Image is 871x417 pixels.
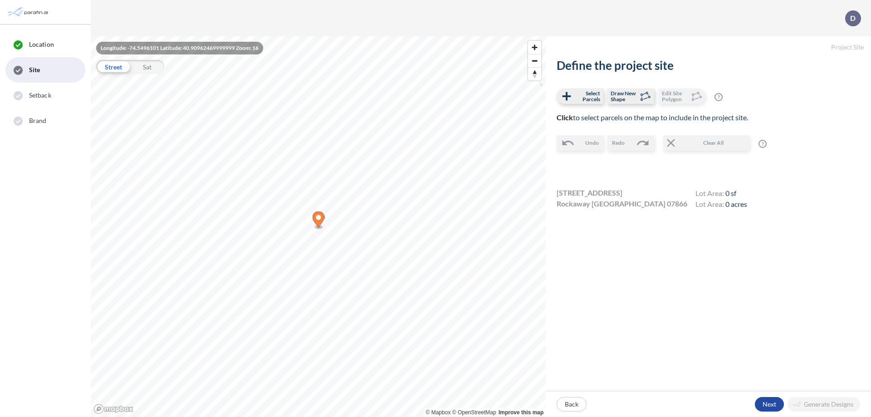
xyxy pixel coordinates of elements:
[695,189,747,200] h4: Lot Area:
[452,409,496,416] a: OpenStreetMap
[96,60,130,74] div: Street
[91,36,546,417] canvas: Map
[758,140,767,148] span: ?
[557,113,748,122] span: to select parcels on the map to include in the project site.
[96,42,263,54] div: Longitude: -74.5496101 Latitude: 40.90962469999999 Zoom: 16
[585,139,599,147] span: Undo
[557,198,687,209] span: Rockaway [GEOGRAPHIC_DATA] 07866
[546,36,871,59] h5: Project Site
[313,211,325,230] div: Map marker
[426,409,451,416] a: Mapbox
[755,397,784,412] button: Next
[695,200,747,211] h4: Lot Area:
[763,400,776,409] p: Next
[528,68,541,80] span: Reset bearing to north
[130,60,164,74] div: Sat
[565,400,578,409] p: Back
[7,4,51,20] img: Parafin
[557,187,622,198] span: [STREET_ADDRESS]
[29,91,51,100] span: Setback
[29,40,54,49] span: Location
[93,404,133,414] a: Mapbox homepage
[607,135,654,151] button: Redo
[725,189,736,197] span: 0 sf
[663,135,749,151] button: Clear All
[499,409,543,416] a: Improve this map
[611,90,637,102] span: Draw New Shape
[29,116,47,125] span: Brand
[557,397,587,412] button: Back
[714,93,723,101] span: ?
[850,14,856,22] p: D
[725,200,747,208] span: 0 acres
[678,139,749,147] span: Clear All
[528,54,541,67] button: Zoom out
[557,135,603,151] button: Undo
[29,65,40,74] span: Site
[528,67,541,80] button: Reset bearing to north
[573,90,600,102] span: Select Parcels
[528,41,541,54] button: Zoom in
[557,113,573,122] b: Click
[557,59,860,73] h2: Define the project site
[612,139,625,147] span: Redo
[662,90,689,102] span: Edit Site Polygon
